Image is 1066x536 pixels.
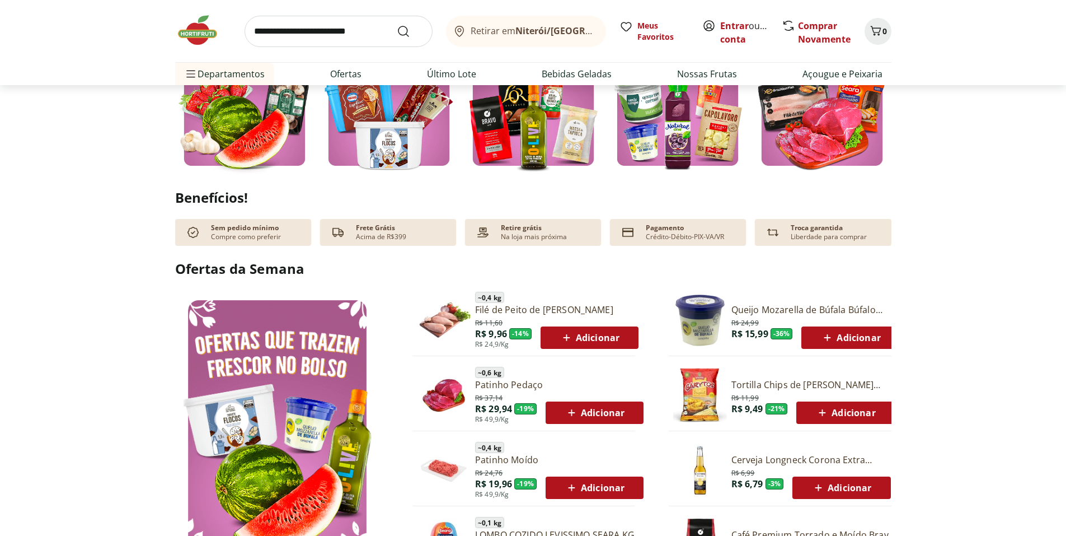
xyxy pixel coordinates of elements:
span: - 36 % [771,328,793,339]
img: Hortifruti [175,13,231,47]
p: Sem pedido mínimo [211,223,279,232]
span: Retirar em [471,26,594,36]
a: Último Lote [427,67,476,81]
span: R$ 15,99 [731,328,768,340]
a: Nossas Frutas [677,67,737,81]
span: R$ 19,96 [475,478,512,490]
span: Adicionar [811,481,871,495]
p: Liberdade para comprar [791,232,867,241]
span: ou [720,19,770,46]
button: Adicionar [792,477,890,499]
span: R$ 24,9/Kg [475,340,509,349]
img: Devolução [764,223,782,241]
button: Menu [184,60,198,87]
span: Adicionar [560,331,619,344]
a: Patinho Moído [475,454,644,466]
a: Bebidas Geladas [542,67,612,81]
img: Tortilla Chips de Milho Garytos Sequoia 120g [673,369,727,422]
button: Retirar emNiterói/[GEOGRAPHIC_DATA] [446,16,606,47]
a: Patinho Pedaço [475,379,644,391]
span: R$ 49,9/Kg [475,490,509,499]
img: Patinho Pedaço [417,369,471,422]
span: Departamentos [184,60,265,87]
p: Compre como preferir [211,232,281,241]
img: Filé de Peito de Frango Resfriado [417,293,471,347]
p: Na loja mais próxima [501,232,567,241]
a: Meus Favoritos [619,20,689,43]
a: Criar conta [720,20,782,45]
button: Submit Search [397,25,424,38]
p: Frete Grátis [356,223,395,232]
h2: Benefícios! [175,190,891,206]
span: R$ 9,96 [475,328,507,340]
span: Adicionar [565,481,624,495]
span: ~ 0,4 kg [475,442,504,453]
span: R$ 9,49 [731,403,763,415]
p: Acima de R$399 [356,232,406,241]
span: Adicionar [565,406,624,420]
h2: Ofertas da Semana [175,259,891,278]
span: - 21 % [766,403,788,414]
span: Adicionar [820,331,880,344]
span: - 14 % [509,328,532,339]
span: 0 [882,26,887,36]
button: Adicionar [546,477,644,499]
span: ~ 0,1 kg [475,517,504,528]
span: R$ 11,60 [475,316,503,328]
img: Queijo Mozarella de Búfala Búfalo Dourado 150g [673,293,727,347]
a: Entrar [720,20,749,32]
span: - 19 % [514,403,537,414]
span: R$ 6,99 [731,467,755,478]
button: Carrinho [865,18,891,45]
a: Filé de Peito de [PERSON_NAME] [475,304,638,316]
span: R$ 29,94 [475,403,512,415]
p: Pagamento [646,223,684,232]
img: Patinho Moído [417,444,471,497]
a: Queijo Mozarella de Búfala Búfalo Dourado 150g [731,304,900,316]
button: Adicionar [801,327,899,349]
img: truck [329,223,347,241]
span: - 19 % [514,478,537,490]
input: search [245,16,433,47]
img: check [184,223,202,241]
a: Açougue e Peixaria [802,67,882,81]
img: payment [474,223,492,241]
span: R$ 6,79 [731,478,763,490]
span: Adicionar [815,406,875,420]
b: Niterói/[GEOGRAPHIC_DATA] [515,25,643,37]
a: Comprar Novamente [798,20,851,45]
p: Retire grátis [501,223,542,232]
button: Adicionar [541,327,638,349]
button: Adicionar [546,402,644,424]
span: R$ 37,14 [475,391,503,403]
img: Cerveja Longneck Corona Extra 330ml [673,444,727,497]
span: Meus Favoritos [637,20,689,43]
a: Cerveja Longneck Corona Extra 330ml [731,454,891,466]
a: Ofertas [330,67,361,81]
span: R$ 24,99 [731,316,759,328]
span: - 3 % [766,478,784,490]
a: Tortilla Chips de [PERSON_NAME] 120g [731,379,895,391]
p: Crédito-Débito-PIX-VA/VR [646,232,724,241]
span: R$ 24,76 [475,467,503,478]
span: ~ 0,4 kg [475,292,504,303]
span: ~ 0,6 kg [475,367,504,378]
img: card [619,223,637,241]
span: R$ 49,9/Kg [475,415,509,424]
p: Troca garantida [791,223,843,232]
button: Adicionar [796,402,894,424]
span: R$ 11,99 [731,391,759,403]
